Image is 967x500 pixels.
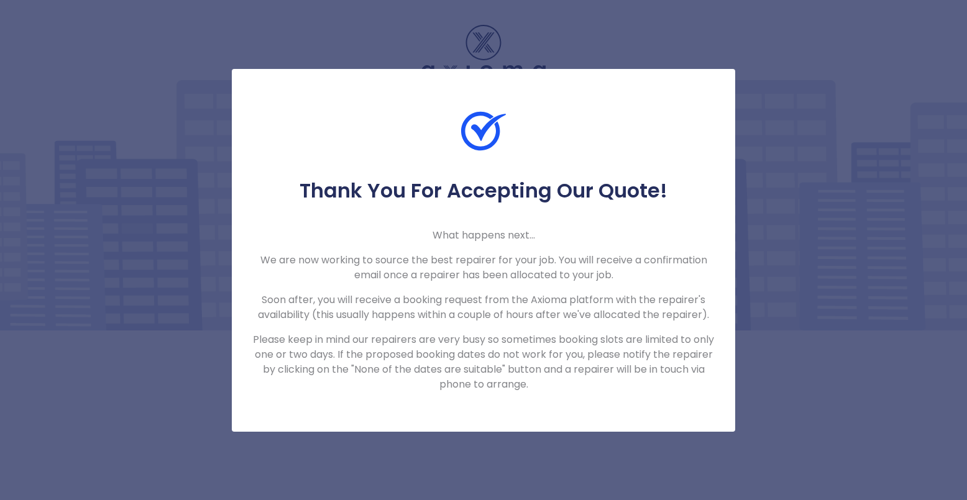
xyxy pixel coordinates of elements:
[461,109,506,153] img: Check
[252,332,715,392] p: Please keep in mind our repairers are very busy so sometimes booking slots are limited to only on...
[252,293,715,322] p: Soon after, you will receive a booking request from the Axioma platform with the repairer's avail...
[252,178,715,203] h5: Thank You For Accepting Our Quote!
[252,228,715,243] p: What happens next...
[252,253,715,283] p: We are now working to source the best repairer for your job. You will receive a confirmation emai...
